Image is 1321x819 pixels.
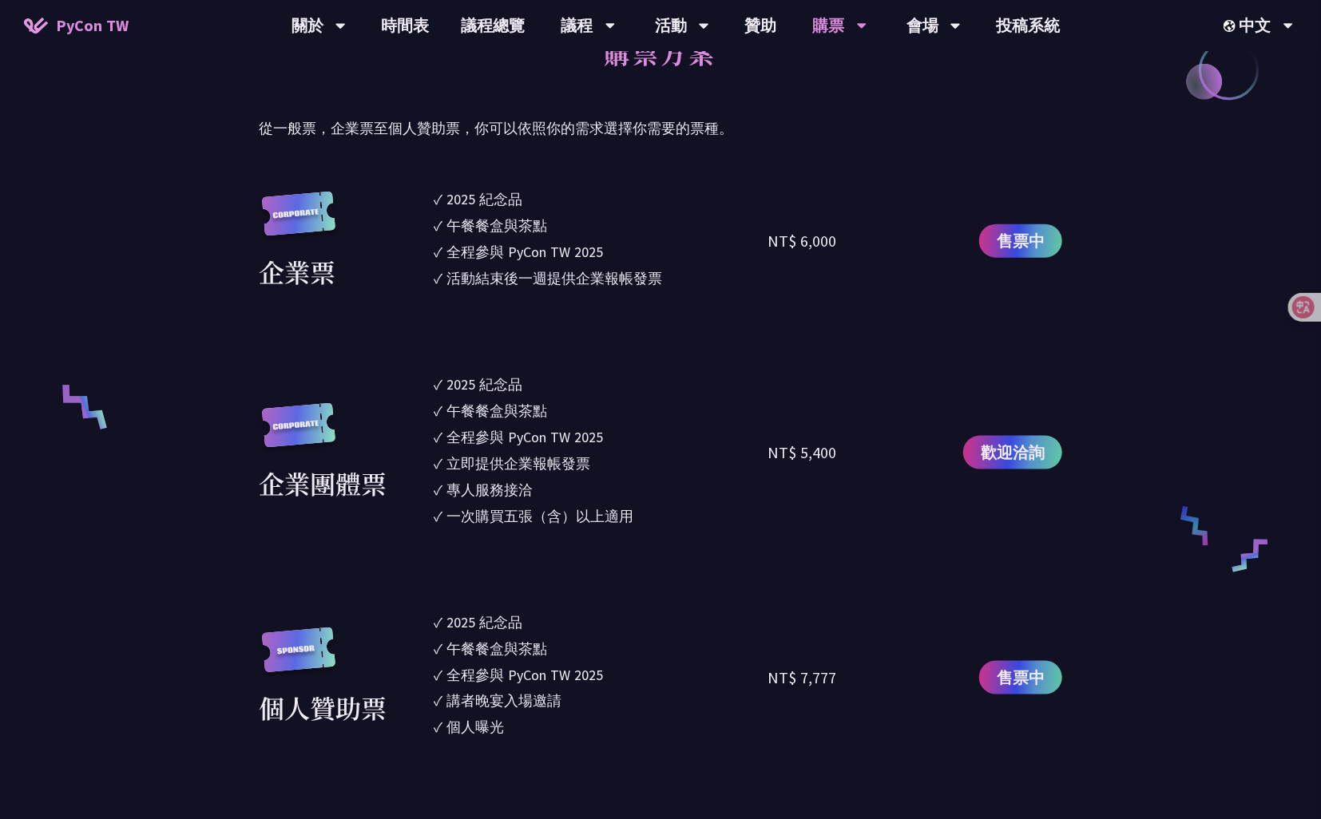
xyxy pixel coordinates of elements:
[434,690,768,712] li: ✓
[981,441,1045,465] span: 歡迎洽詢
[434,638,768,659] li: ✓
[259,689,387,727] div: 個人贊助票
[446,638,547,659] div: 午餐餐盒與茶點
[979,661,1062,694] a: 售票中
[446,453,590,474] div: 立即提供企業報帳發票
[963,436,1062,469] a: 歡迎洽詢
[446,426,603,448] div: 全程參與 PyCon TW 2025
[259,21,1062,109] h2: 購票方案
[434,267,768,289] li: ✓
[434,188,768,210] li: ✓
[259,403,339,465] img: corporate.a587c14.svg
[259,627,339,689] img: sponsor.43e6a3a.svg
[259,252,335,291] div: 企業票
[434,505,768,527] li: ✓
[434,664,768,686] li: ✓
[434,241,768,263] li: ✓
[1224,20,1240,32] img: Locale Icon
[434,400,768,421] li: ✓
[446,188,522,210] div: 2025 紀念品
[446,664,603,686] div: 全程參與 PyCon TW 2025
[979,224,1062,258] a: 售票中
[446,267,662,289] div: 活動結束後一週提供企業報帳發票
[24,18,48,34] img: Home icon of PyCon TW 2025
[259,117,1062,140] p: 從一般票，企業票至個人贊助票，你可以依照你的需求選擇你需要的票種。
[434,453,768,474] li: ✓
[768,229,836,253] div: NT$ 6,000
[446,690,561,712] div: 講者晚宴入場邀請
[434,717,768,738] li: ✓
[446,215,547,236] div: 午餐餐盒與茶點
[56,14,129,38] span: PyCon TW
[446,400,547,421] div: 午餐餐盒與茶點
[259,464,387,502] div: 企業團體票
[434,426,768,448] li: ✓
[446,479,533,500] div: 專人服務接洽
[446,241,603,263] div: 全程參與 PyCon TW 2025
[446,505,633,527] div: 一次購買五張（含）以上適用
[768,441,836,465] div: NT$ 5,400
[768,666,836,690] div: NT$ 7,777
[997,229,1045,253] span: 售票中
[259,192,339,253] img: corporate.a587c14.svg
[446,611,522,633] div: 2025 紀念品
[434,215,768,236] li: ✓
[434,479,768,500] li: ✓
[446,374,522,395] div: 2025 紀念品
[434,611,768,633] li: ✓
[446,717,504,738] div: 個人曝光
[8,6,145,45] a: PyCon TW
[997,666,1045,690] span: 售票中
[434,374,768,395] li: ✓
